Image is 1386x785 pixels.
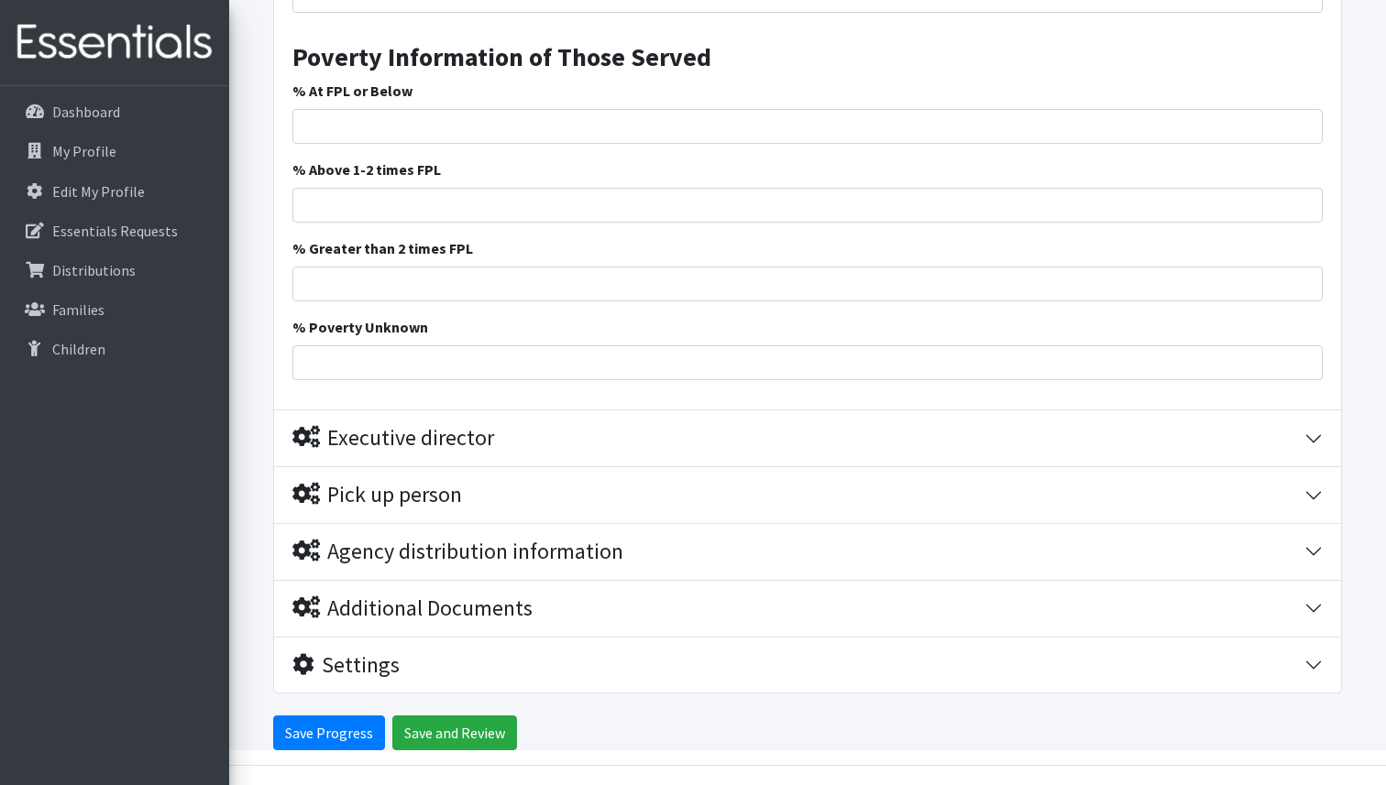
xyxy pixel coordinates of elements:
p: My Profile [52,142,116,160]
button: Settings [274,638,1341,693]
a: Distributions [7,252,222,289]
button: Agency distribution information [274,524,1341,580]
p: Dashboard [52,103,120,121]
a: Edit My Profile [7,173,222,210]
div: Executive director [292,425,494,452]
a: My Profile [7,133,222,169]
p: Essentials Requests [52,222,178,240]
a: Essentials Requests [7,213,222,249]
label: % Greater than 2 times FPL [292,237,473,259]
div: Additional Documents [292,595,533,622]
p: Distributions [52,261,136,279]
a: Dashboard [7,93,222,130]
a: Families [7,291,222,328]
button: Additional Documents [274,581,1341,637]
button: Pick up person [274,467,1341,523]
div: Settings [292,652,400,679]
a: Children [7,331,222,367]
label: % Above 1-2 times FPL [292,158,441,180]
p: Edit My Profile [52,182,145,201]
p: Children [52,340,105,358]
input: Save and Review [392,715,517,750]
button: Executive director [274,410,1341,466]
p: Families [52,300,104,319]
div: Pick up person [292,482,462,508]
div: Agency distribution information [292,539,623,565]
input: Save Progress [273,715,385,750]
img: HumanEssentials [7,12,222,73]
label: % At FPL or Below [292,80,412,102]
strong: Poverty Information of Those Served [292,40,711,73]
label: % Poverty Unknown [292,316,428,338]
